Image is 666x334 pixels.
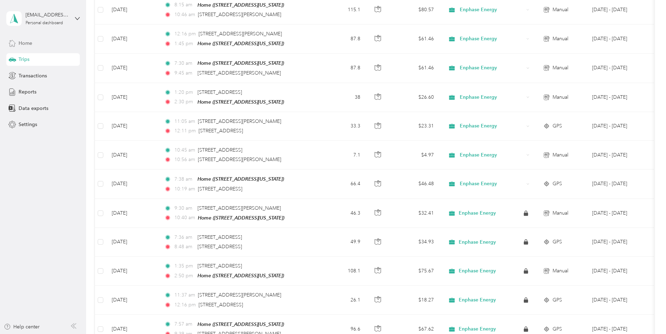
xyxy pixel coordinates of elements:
[174,118,195,125] span: 11:05 am
[459,297,496,303] span: Enphase Energy
[197,99,284,105] span: Home ([STREET_ADDRESS][US_STATE])
[553,180,562,188] span: GPS
[390,25,439,54] td: $61.46
[174,185,195,193] span: 10:19 am
[174,272,194,280] span: 2:50 pm
[106,199,159,228] td: [DATE]
[320,257,366,286] td: 108.1
[174,262,194,270] span: 1:35 pm
[197,273,284,278] span: Home ([STREET_ADDRESS][US_STATE])
[553,209,568,217] span: Manual
[197,89,242,95] span: [STREET_ADDRESS]
[174,89,194,96] span: 1:20 pm
[587,141,650,169] td: Aug 25 - 31, 2025
[19,56,29,63] span: Trips
[390,228,439,257] td: $34.93
[197,321,284,327] span: Home ([STREET_ADDRESS][US_STATE])
[106,228,159,257] td: [DATE]
[106,169,159,199] td: [DATE]
[553,64,568,72] span: Manual
[197,234,242,240] span: [STREET_ADDRESS]
[19,88,36,96] span: Reports
[320,112,366,141] td: 33.3
[174,156,195,163] span: 10:56 am
[459,268,496,274] span: Enphase Energy
[174,60,194,67] span: 7:30 am
[553,325,562,333] span: GPS
[553,267,568,275] span: Manual
[106,25,159,54] td: [DATE]
[390,112,439,141] td: $23.31
[460,35,524,43] span: Enphase Energy
[199,128,243,134] span: [STREET_ADDRESS]
[174,320,194,328] span: 7:57 am
[174,98,194,106] span: 2:30 pm
[390,54,439,83] td: $61.46
[106,257,159,286] td: [DATE]
[174,30,196,38] span: 12:16 pm
[320,199,366,228] td: 46.3
[198,118,281,124] span: [STREET_ADDRESS][PERSON_NAME]
[627,295,666,334] iframe: Everlance-gr Chat Button Frame
[460,151,524,159] span: Enphase Energy
[174,175,194,183] span: 7:38 am
[4,323,40,330] button: Help center
[459,210,496,216] span: Enphase Energy
[587,83,650,112] td: Aug 25 - 31, 2025
[174,214,195,222] span: 10:40 am
[390,141,439,169] td: $4.97
[197,176,284,182] span: Home ([STREET_ADDRESS][US_STATE])
[320,169,366,199] td: 66.4
[199,31,282,37] span: [STREET_ADDRESS][PERSON_NAME]
[553,6,568,14] span: Manual
[19,40,32,47] span: Home
[390,257,439,286] td: $75.67
[197,70,281,76] span: [STREET_ADDRESS][PERSON_NAME]
[174,146,195,154] span: 10:45 am
[460,64,524,72] span: Enphase Energy
[198,147,242,153] span: [STREET_ADDRESS]
[106,54,159,83] td: [DATE]
[460,6,524,14] span: Enphase Energy
[460,180,524,188] span: Enphase Energy
[320,25,366,54] td: 87.8
[390,169,439,199] td: $46.48
[174,291,195,299] span: 11:37 am
[390,286,439,314] td: $18.27
[19,121,37,128] span: Settings
[19,105,48,112] span: Data exports
[553,122,562,130] span: GPS
[106,112,159,141] td: [DATE]
[197,41,284,46] span: Home ([STREET_ADDRESS][US_STATE])
[174,243,194,251] span: 8:48 am
[174,301,196,309] span: 12:16 pm
[587,25,650,54] td: Aug 25 - 31, 2025
[320,141,366,169] td: 7.1
[553,151,568,159] span: Manual
[587,169,650,199] td: Aug 25 - 31, 2025
[174,11,195,19] span: 10:46 am
[197,60,284,66] span: Home ([STREET_ADDRESS][US_STATE])
[198,215,284,221] span: Home ([STREET_ADDRESS][US_STATE])
[553,35,568,43] span: Manual
[460,93,524,101] span: Enphase Energy
[320,54,366,83] td: 87.8
[320,286,366,314] td: 26.1
[587,199,650,228] td: Aug 18 - 24, 2025
[174,40,194,48] span: 1:45 pm
[320,83,366,112] td: 38
[26,11,69,19] div: [EMAIL_ADDRESS][DOMAIN_NAME]
[197,205,281,211] span: [STREET_ADDRESS][PERSON_NAME]
[553,93,568,101] span: Manual
[26,21,63,25] div: Personal dashboard
[197,2,284,8] span: Home ([STREET_ADDRESS][US_STATE])
[199,302,243,308] span: [STREET_ADDRESS]
[390,199,439,228] td: $32.41
[553,238,562,246] span: GPS
[174,69,194,77] span: 9:45 am
[459,326,496,332] span: Enphase Energy
[197,244,242,250] span: [STREET_ADDRESS]
[106,286,159,314] td: [DATE]
[587,112,650,141] td: Aug 25 - 31, 2025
